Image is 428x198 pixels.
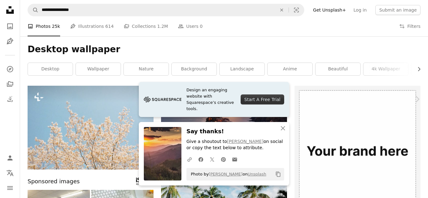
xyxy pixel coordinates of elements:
a: Share over email [229,153,240,165]
a: Collections 1.2M [124,16,168,36]
button: Menu [4,182,16,194]
a: Get Unsplash+ [309,5,350,15]
span: 0 [200,23,203,30]
a: Log in / Sign up [4,152,16,164]
a: Illustrations 614 [70,16,114,36]
button: scroll list to the right [413,63,420,75]
span: Sponsored images [28,177,80,186]
a: anime [268,63,312,75]
a: [PERSON_NAME] [227,139,264,144]
a: wallpaper [76,63,121,75]
span: 1.2M [157,23,168,30]
img: a tree with white flowers against a blue sky [28,86,154,170]
button: Copy to clipboard [273,169,284,180]
a: Log in [350,5,370,15]
img: file-1705255347840-230a6ab5bca9image [144,95,181,104]
a: nature [124,63,169,75]
a: Share on Twitter [206,153,218,165]
a: landscape [220,63,264,75]
a: beautiful [316,63,360,75]
button: Visual search [289,4,304,16]
button: Search Unsplash [28,4,39,16]
span: Photo by on [188,169,266,179]
form: Find visuals sitewide [28,4,304,16]
a: background [172,63,217,75]
a: Unsplash [248,172,266,176]
a: Share on Facebook [195,153,206,165]
a: Explore [4,63,16,75]
p: Give a shoutout to on social or copy the text below to attribute. [186,139,284,151]
a: 4k wallpaper [363,63,408,75]
a: Users 0 [178,16,203,36]
a: Design an engaging website with Squarespace’s creative tools.Start A Free Trial [139,82,289,117]
span: 614 [105,23,114,30]
a: Illustrations [4,35,16,48]
a: Share on Pinterest [218,153,229,165]
button: Language [4,167,16,179]
a: [PERSON_NAME] [209,172,243,176]
div: Start A Free Trial [241,94,284,104]
a: Next [406,69,428,129]
a: a tree with white flowers against a blue sky [28,124,154,130]
span: Design an engaging website with Squarespace’s creative tools. [186,87,236,112]
a: desktop [28,63,73,75]
h1: Desktop wallpaper [28,44,420,55]
a: Photos [4,20,16,33]
h3: Say thanks! [186,127,284,136]
button: Submit an image [375,5,420,15]
button: Clear [275,4,289,16]
button: Filters [399,16,420,36]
